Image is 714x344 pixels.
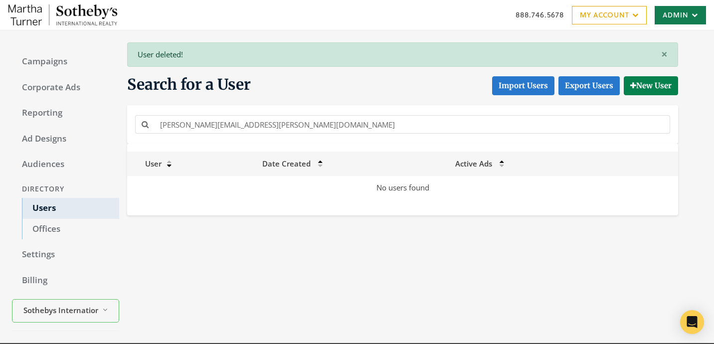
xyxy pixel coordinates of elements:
[12,180,119,198] div: Directory
[572,6,647,24] a: My Account
[142,121,149,128] i: Search for a name or email address
[492,76,554,95] button: Import Users
[516,9,564,20] a: 888.746.5678
[680,310,704,334] div: Open Intercom Messenger
[12,154,119,175] a: Audiences
[22,219,119,240] a: Offices
[154,115,670,134] input: Search for a name or email address
[12,129,119,150] a: Ad Designs
[12,103,119,124] a: Reporting
[127,75,251,95] span: Search for a User
[8,4,118,25] img: Adwerx
[12,270,119,291] a: Billing
[12,51,119,72] a: Campaigns
[624,76,678,95] button: New User
[127,42,678,67] div: User deleted!
[651,43,678,66] button: Close
[661,46,668,62] span: ×
[455,159,492,169] span: Active Ads
[22,198,119,219] a: Users
[133,159,162,169] span: User
[12,299,119,323] button: Sothebys International Realty - [PERSON_NAME]
[127,176,678,199] td: No users found
[558,76,620,95] a: Export Users
[12,244,119,265] a: Settings
[12,77,119,98] a: Corporate Ads
[262,159,311,169] span: Date Created
[655,6,706,24] a: Admin
[23,305,98,316] span: Sothebys International Realty - [PERSON_NAME]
